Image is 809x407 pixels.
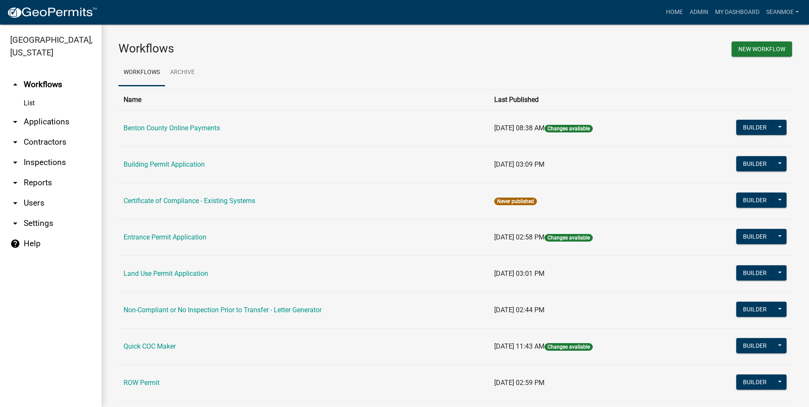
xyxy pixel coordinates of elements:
[10,239,20,249] i: help
[736,302,773,317] button: Builder
[545,234,593,242] span: Changes available
[10,157,20,168] i: arrow_drop_down
[736,338,773,353] button: Builder
[10,178,20,188] i: arrow_drop_down
[494,160,545,168] span: [DATE] 03:09 PM
[736,265,773,280] button: Builder
[124,197,255,205] a: Certificate of Compliance - Existing Systems
[736,156,773,171] button: Builder
[124,160,205,168] a: Building Permit Application
[663,4,686,20] a: Home
[545,125,593,132] span: Changes available
[732,41,792,57] button: New Workflow
[10,218,20,228] i: arrow_drop_down
[118,59,165,86] a: Workflows
[494,342,545,350] span: [DATE] 11:43 AM
[10,198,20,208] i: arrow_drop_down
[489,89,683,110] th: Last Published
[124,269,208,278] a: Land Use Permit Application
[124,124,220,132] a: Benton County Online Payments
[545,343,593,351] span: Changes available
[736,374,773,390] button: Builder
[118,41,449,56] h3: Workflows
[494,306,545,314] span: [DATE] 02:44 PM
[10,80,20,90] i: arrow_drop_up
[686,4,712,20] a: Admin
[165,59,200,86] a: Archive
[10,117,20,127] i: arrow_drop_down
[763,4,802,20] a: SeanMoe
[118,89,489,110] th: Name
[712,4,763,20] a: My Dashboard
[494,233,545,241] span: [DATE] 02:58 PM
[736,192,773,208] button: Builder
[736,120,773,135] button: Builder
[494,124,545,132] span: [DATE] 08:38 AM
[124,233,206,241] a: Entrance Permit Application
[494,198,537,205] span: Never published
[10,137,20,147] i: arrow_drop_down
[736,229,773,244] button: Builder
[494,379,545,387] span: [DATE] 02:59 PM
[494,269,545,278] span: [DATE] 03:01 PM
[124,342,176,350] a: Quick COC Maker
[124,306,322,314] a: Non-Compliant or No Inspection Prior to Transfer - Letter Generator
[124,379,160,387] a: ROW Permit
